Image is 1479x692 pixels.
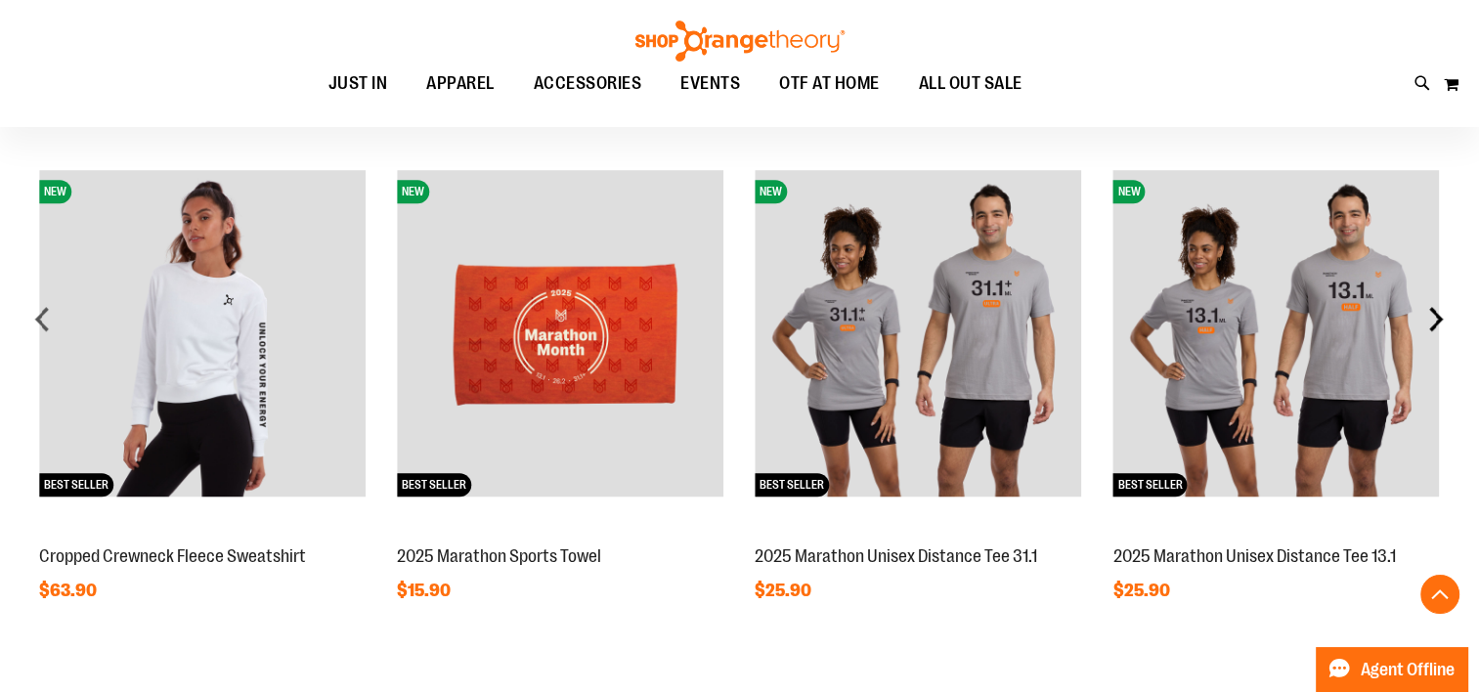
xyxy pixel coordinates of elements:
[680,62,740,106] span: EVENTS
[397,180,429,203] span: NEW
[397,473,471,497] span: BEST SELLER
[39,170,366,497] img: Cropped Crewneck Fleece Sweatshirt
[755,170,1081,497] img: 2025 Marathon Unisex Distance Tee 31.1
[426,62,495,106] span: APPAREL
[919,62,1022,106] span: ALL OUT SALE
[39,581,100,600] span: $63.90
[39,546,306,566] a: Cropped Crewneck Fleece Sweatshirt
[1112,546,1395,566] a: 2025 Marathon Unisex Distance Tee 13.1
[1112,525,1439,541] a: 2025 Marathon Unisex Distance Tee 13.1NEWBEST SELLER
[755,581,814,600] span: $25.90
[632,21,848,62] img: Shop Orangetheory
[755,546,1037,566] a: 2025 Marathon Unisex Distance Tee 31.1
[1112,170,1439,497] img: 2025 Marathon Unisex Distance Tee 13.1
[397,546,601,566] a: 2025 Marathon Sports Towel
[1316,647,1467,692] button: Agent Offline
[39,180,71,203] span: NEW
[755,473,829,497] span: BEST SELLER
[1420,575,1459,614] button: Back To Top
[1416,299,1456,338] div: next
[397,525,723,541] a: 2025 Marathon Sports TowelNEWBEST SELLER
[534,62,642,106] span: ACCESSORIES
[755,180,787,203] span: NEW
[1112,473,1187,497] span: BEST SELLER
[779,62,880,106] span: OTF AT HOME
[755,525,1081,541] a: 2025 Marathon Unisex Distance Tee 31.1NEWBEST SELLER
[1112,581,1172,600] span: $25.90
[23,299,63,338] div: prev
[397,581,454,600] span: $15.90
[328,62,388,106] span: JUST IN
[39,525,366,541] a: Cropped Crewneck Fleece SweatshirtNEWBEST SELLER
[397,170,723,497] img: 2025 Marathon Sports Towel
[1112,180,1145,203] span: NEW
[1361,661,1455,679] span: Agent Offline
[39,473,113,497] span: BEST SELLER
